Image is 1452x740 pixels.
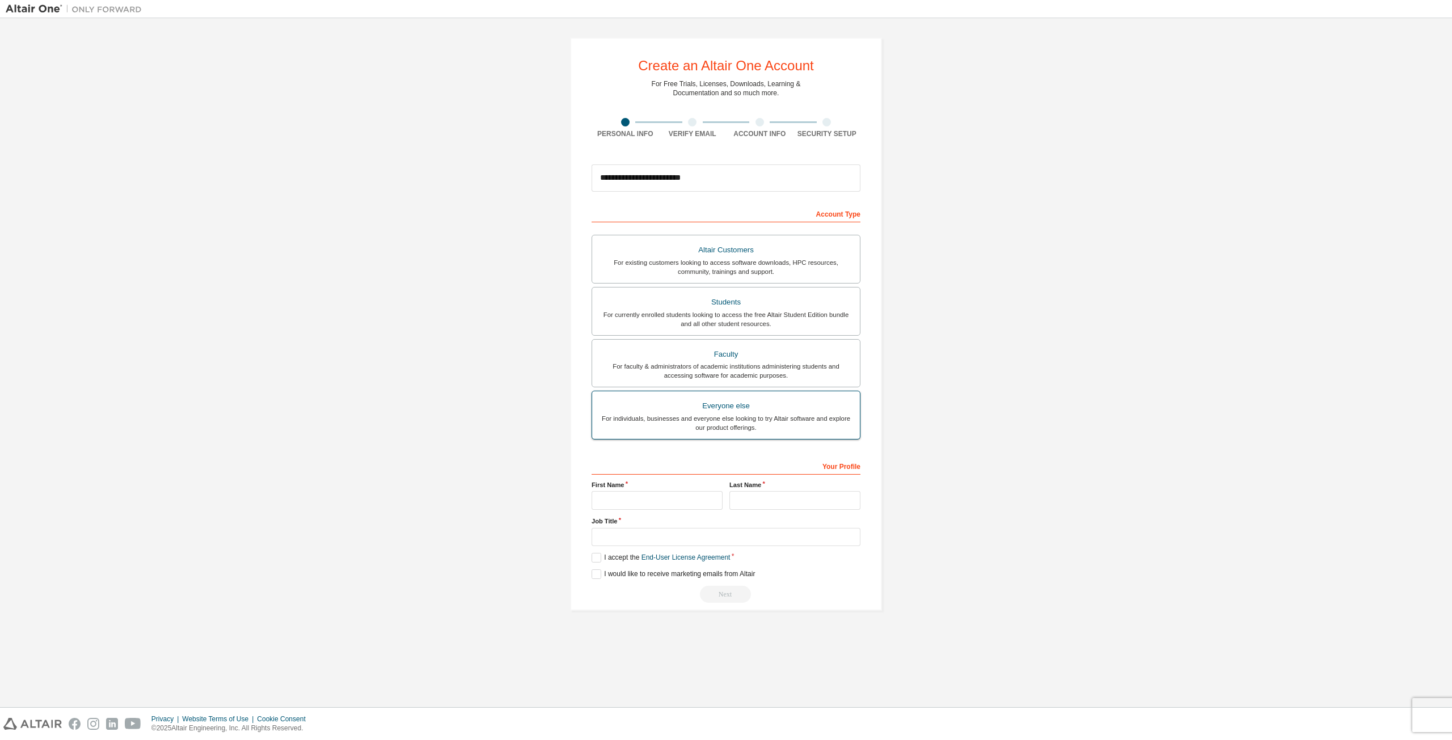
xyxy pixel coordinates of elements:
[257,714,312,724] div: Cookie Consent
[592,586,860,603] div: Read and acccept EULA to continue
[592,129,659,138] div: Personal Info
[592,553,730,563] label: I accept the
[599,258,853,276] div: For existing customers looking to access software downloads, HPC resources, community, trainings ...
[599,242,853,258] div: Altair Customers
[151,714,182,724] div: Privacy
[592,204,860,222] div: Account Type
[106,718,118,730] img: linkedin.svg
[182,714,257,724] div: Website Terms of Use
[793,129,861,138] div: Security Setup
[599,294,853,310] div: Students
[638,59,814,73] div: Create an Altair One Account
[729,480,860,489] label: Last Name
[592,480,723,489] label: First Name
[599,362,853,380] div: For faculty & administrators of academic institutions administering students and accessing softwa...
[6,3,147,15] img: Altair One
[599,414,853,432] div: For individuals, businesses and everyone else looking to try Altair software and explore our prod...
[125,718,141,730] img: youtube.svg
[3,718,62,730] img: altair_logo.svg
[87,718,99,730] img: instagram.svg
[599,310,853,328] div: For currently enrolled students looking to access the free Altair Student Edition bundle and all ...
[151,724,313,733] p: © 2025 Altair Engineering, Inc. All Rights Reserved.
[641,553,731,561] a: End-User License Agreement
[592,456,860,475] div: Your Profile
[652,79,801,98] div: For Free Trials, Licenses, Downloads, Learning & Documentation and so much more.
[592,517,860,526] label: Job Title
[592,569,755,579] label: I would like to receive marketing emails from Altair
[599,398,853,414] div: Everyone else
[726,129,793,138] div: Account Info
[599,346,853,362] div: Faculty
[659,129,727,138] div: Verify Email
[69,718,81,730] img: facebook.svg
